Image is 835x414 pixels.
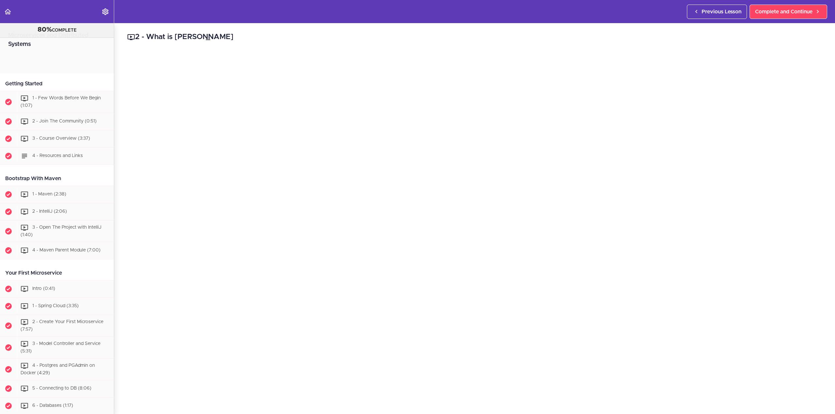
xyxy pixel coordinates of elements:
span: 6 - Databases (1:17) [32,404,73,408]
span: Complete and Continue [755,8,812,16]
span: 1 - Few Words Before We Begin (1:07) [21,96,101,108]
div: COMPLETE [8,26,106,34]
svg: Settings Menu [101,8,109,16]
span: 1 - Spring Cloud (3:35) [32,304,79,308]
span: 2 - IntelliJ (2:06) [32,209,67,214]
span: 80% [38,26,52,33]
a: Complete and Continue [750,5,827,19]
iframe: chat widget [795,373,835,404]
span: Intro (0:41) [32,287,55,291]
span: 2 - Create Your First Microservice (7:57) [21,320,103,332]
a: Previous Lesson [687,5,747,19]
span: 4 - Postgres and PGAdmin on Docker (4:29) [21,363,95,375]
span: Previous Lesson [702,8,741,16]
span: 1 - Maven (2:38) [32,192,66,196]
span: 4 - Resources and Links [32,153,83,158]
svg: Back to course curriculum [4,8,12,16]
h2: 2 - What is [PERSON_NAME] [127,32,822,43]
span: 4 - Maven Parent Module (7:00) [32,248,100,253]
span: 3 - Model Controller and Service (5:31) [21,341,100,353]
span: 3 - Open The Project with IntelliJ (1:40) [21,225,101,237]
span: 5 - Connecting to DB (8:06) [32,386,91,391]
span: 3 - Course Overview (3:37) [32,136,90,141]
span: 2 - Join The Community (0:51) [32,119,97,123]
